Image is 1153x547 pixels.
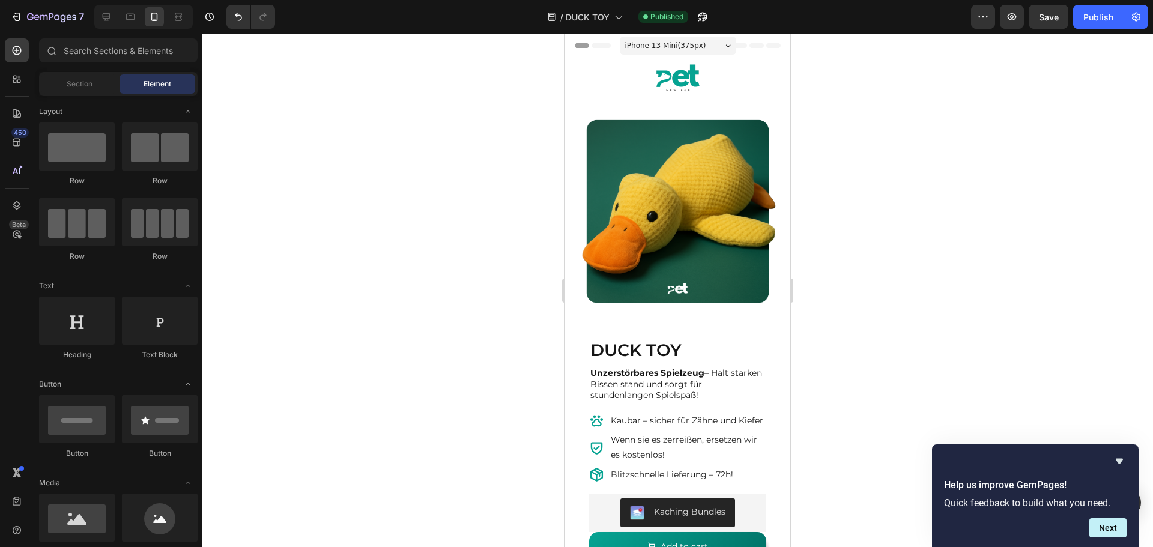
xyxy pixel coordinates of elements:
span: / [560,11,563,23]
button: Publish [1073,5,1124,29]
span: Published [650,11,683,22]
span: Text [39,280,54,291]
span: Toggle open [178,102,198,121]
button: Hide survey [1112,454,1127,468]
div: Row [39,175,115,186]
div: 450 [11,128,29,138]
h2: Help us improve GemPages! [944,478,1127,492]
div: Button [39,448,115,459]
div: Button [122,448,198,459]
button: 7 [5,5,89,29]
div: Help us improve GemPages! [944,454,1127,537]
span: Element [144,79,171,89]
span: Layout [39,106,62,117]
div: Text Block [122,349,198,360]
p: 7 [79,10,84,24]
div: Publish [1083,11,1113,23]
div: Undo/Redo [226,5,275,29]
button: Add to cart [24,498,201,528]
div: Heading [39,349,115,360]
button: Save [1029,5,1068,29]
span: DUCK TOY [566,11,610,23]
input: Search Sections & Elements [39,38,198,62]
div: Row [39,251,115,262]
span: Section [67,79,92,89]
div: Add to cart [95,506,143,521]
span: Media [39,477,60,488]
div: Row [122,175,198,186]
div: Beta [9,220,29,229]
iframe: Design area [565,34,790,547]
span: Save [1039,12,1059,22]
p: Quick feedback to build what you need. [944,497,1127,509]
span: Toggle open [178,276,198,295]
span: Toggle open [178,473,198,492]
button: Next question [1089,518,1127,537]
span: Button [39,379,61,390]
div: Row [122,251,198,262]
span: Toggle open [178,375,198,394]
